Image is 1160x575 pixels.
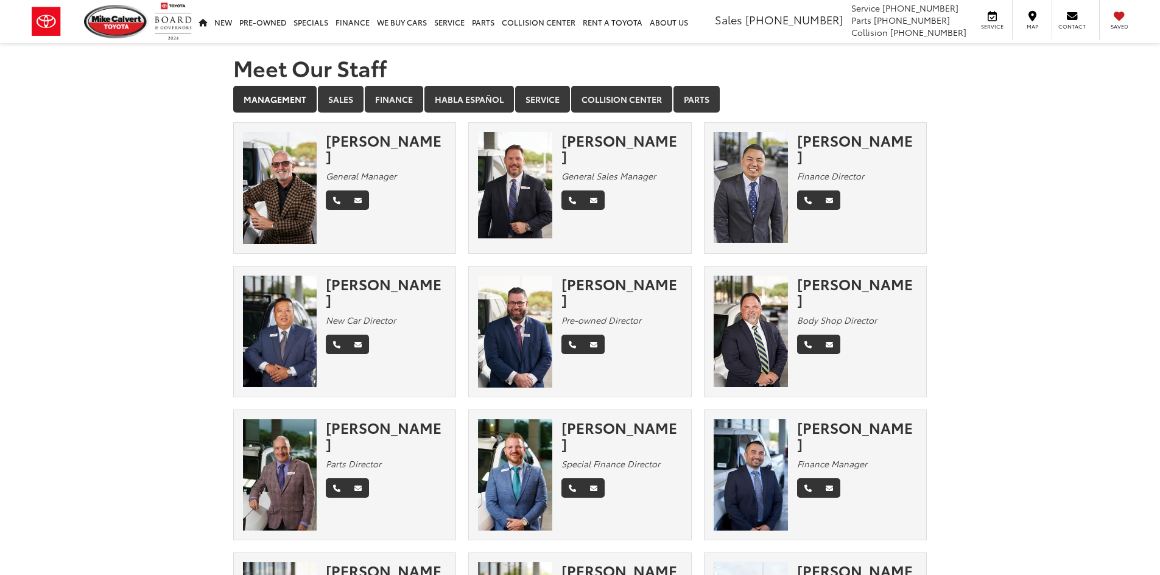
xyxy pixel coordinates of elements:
a: Phone [326,335,348,354]
span: Service [979,23,1006,30]
em: New Car Director [326,314,396,326]
a: Management [233,86,317,113]
a: Finance [365,86,423,113]
img: Ronny Haring [478,132,552,244]
em: Finance Manager [797,458,867,470]
img: Adam Nguyen [714,132,788,243]
a: Phone [561,335,583,354]
em: Pre-owned Director [561,314,641,326]
em: Finance Director [797,170,864,182]
div: [PERSON_NAME] [326,132,446,164]
a: Phone [326,478,348,498]
em: Parts Director [326,458,381,470]
img: Ed Yi [243,276,317,387]
img: Robert Fabian [243,419,317,531]
a: Service [515,86,570,113]
a: Phone [561,190,583,210]
a: Phone [326,190,348,210]
span: Saved [1106,23,1133,30]
a: Email [583,335,605,354]
span: Collision [851,26,888,38]
div: [PERSON_NAME] [326,276,446,308]
img: Stephen Lee [478,419,552,531]
a: Email [583,478,605,498]
span: [PHONE_NUMBER] [890,26,966,38]
a: Sales [318,86,364,113]
img: David Tep [714,419,788,531]
a: Email [347,478,369,498]
div: [PERSON_NAME] [326,419,446,451]
span: Sales [715,12,742,27]
span: Service [851,2,880,14]
div: [PERSON_NAME] [797,132,918,164]
em: General Manager [326,170,396,182]
span: Map [1019,23,1046,30]
a: Phone [797,190,819,210]
h1: Meet Our Staff [233,55,927,80]
a: Email [818,478,840,498]
div: [PERSON_NAME] [797,419,918,451]
a: Email [347,335,369,354]
img: Wesley Worton [478,276,552,388]
em: Body Shop Director [797,314,877,326]
a: Phone [797,478,819,498]
img: Mike Calvert Toyota [84,5,149,38]
a: Email [347,190,369,210]
span: [PHONE_NUMBER] [882,2,958,14]
div: [PERSON_NAME] [797,276,918,308]
a: Email [818,190,840,210]
img: Chuck Baldridge [714,276,788,387]
span: [PHONE_NUMBER] [745,12,843,27]
span: Parts [851,14,871,26]
div: Department Tabs [233,86,927,114]
div: [PERSON_NAME] [561,132,682,164]
a: Phone [797,335,819,354]
div: [PERSON_NAME] [561,419,682,451]
em: General Sales Manager [561,170,656,182]
a: Habla Español [424,86,514,113]
em: Special Finance Director [561,458,660,470]
span: [PHONE_NUMBER] [874,14,950,26]
div: [PERSON_NAME] [561,276,682,308]
a: Collision Center [571,86,672,113]
a: Phone [561,478,583,498]
a: Parts [673,86,720,113]
a: Email [818,335,840,354]
a: Email [583,190,605,210]
img: Mike Gorbet [243,132,317,244]
span: Contact [1058,23,1086,30]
